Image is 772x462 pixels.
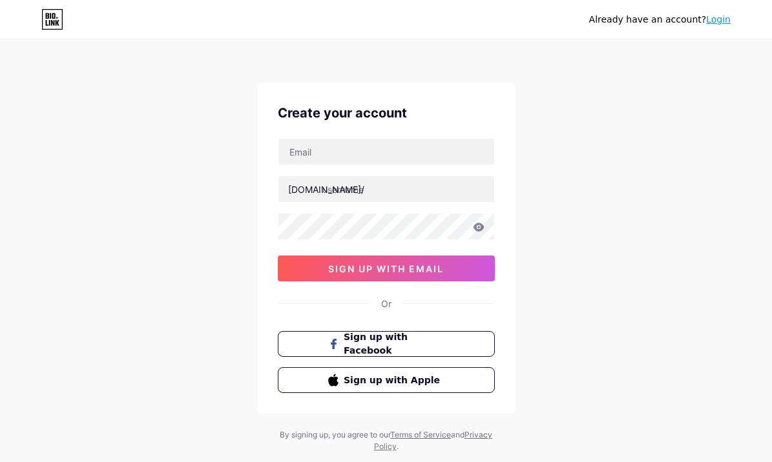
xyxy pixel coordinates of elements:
input: Email [278,139,494,165]
button: Sign up with Apple [278,367,495,393]
div: [DOMAIN_NAME]/ [288,183,364,196]
div: Create your account [278,103,495,123]
span: Sign up with Apple [344,374,444,387]
button: Sign up with Facebook [278,331,495,357]
input: username [278,176,494,202]
div: By signing up, you agree to our and . [276,429,496,452]
span: Sign up with Facebook [344,330,444,357]
div: Or [381,297,391,310]
a: Terms of Service [390,430,451,439]
button: sign up with email [278,256,495,281]
a: Login [706,14,731,25]
div: Already have an account? [589,13,731,26]
span: sign up with email [328,263,444,274]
